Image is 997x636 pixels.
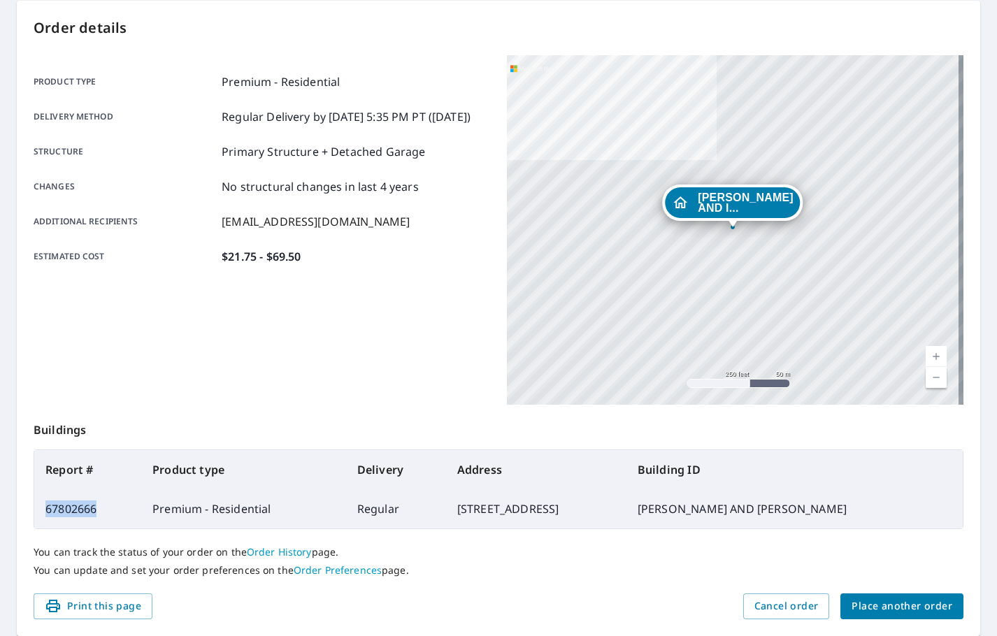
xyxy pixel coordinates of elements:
span: Cancel order [754,598,819,615]
th: Address [446,450,626,489]
a: Current Level 17, Zoom Out [926,367,947,388]
p: Buildings [34,405,963,449]
span: [PERSON_NAME] AND I... [698,192,793,213]
span: Place another order [852,598,952,615]
p: Additional recipients [34,213,216,230]
a: Order History [247,545,312,558]
th: Product type [141,450,346,489]
p: You can update and set your order preferences on the page. [34,564,963,577]
td: [STREET_ADDRESS] [446,489,626,528]
p: Estimated cost [34,248,216,265]
th: Delivery [346,450,446,489]
button: Print this page [34,593,152,619]
button: Cancel order [743,593,830,619]
th: Report # [34,450,141,489]
td: Premium - Residential [141,489,346,528]
p: You can track the status of your order on the page. [34,546,963,558]
p: Product type [34,73,216,90]
a: Current Level 17, Zoom In [926,346,947,367]
p: Order details [34,17,963,38]
p: $21.75 - $69.50 [222,248,301,265]
td: 67802666 [34,489,141,528]
th: Building ID [626,450,963,489]
p: Primary Structure + Detached Garage [222,143,425,160]
p: Premium - Residential [222,73,340,90]
button: Place another order [840,593,963,619]
span: Print this page [45,598,141,615]
a: Order Preferences [294,563,382,577]
div: Dropped pin, building ALEX AND INGRID REINEKING, Residential property, 6515 Fieldcrest Ct SE FORE... [662,185,803,228]
p: Changes [34,178,216,195]
p: Regular Delivery by [DATE] 5:35 PM PT ([DATE]) [222,108,471,125]
td: [PERSON_NAME] AND [PERSON_NAME] [626,489,963,528]
td: Regular [346,489,446,528]
p: No structural changes in last 4 years [222,178,419,195]
p: [EMAIL_ADDRESS][DOMAIN_NAME] [222,213,410,230]
p: Structure [34,143,216,160]
p: Delivery method [34,108,216,125]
